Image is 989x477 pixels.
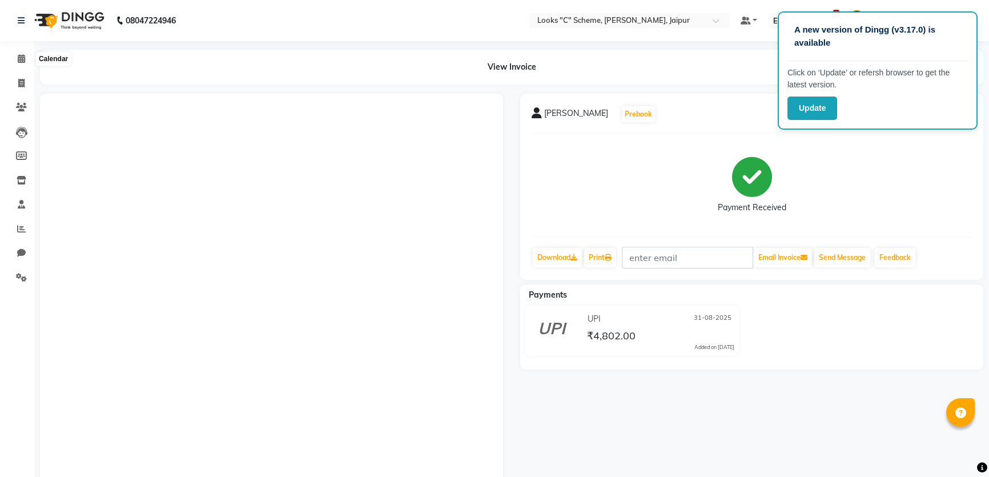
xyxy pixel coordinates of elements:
p: A new version of Dingg (v3.17.0) is available [794,23,961,49]
span: UPI [588,313,601,325]
a: Print [584,248,616,267]
iframe: chat widget [941,431,978,466]
button: Send Message [814,248,870,267]
input: enter email [622,247,753,268]
span: 1 [833,10,839,18]
span: 31-08-2025 [694,313,731,325]
button: Prebook [622,106,655,122]
a: Feedback [875,248,915,267]
div: Calendar [36,53,71,66]
img: Looks Jaipur "C" Scheme [847,10,867,30]
span: ₹4,802.00 [587,329,636,345]
span: Payments [529,290,567,300]
b: 08047224946 [126,5,176,37]
img: logo [29,5,107,37]
span: [PERSON_NAME] [544,107,608,123]
button: Update [787,97,837,120]
p: Click on ‘Update’ or refersh browser to get the latest version. [787,67,968,91]
div: View Invoice [40,50,983,85]
div: Payment Received [718,202,786,214]
a: Download [533,248,582,267]
button: Email Invoice [754,248,812,267]
div: Added on [DATE] [694,343,734,351]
